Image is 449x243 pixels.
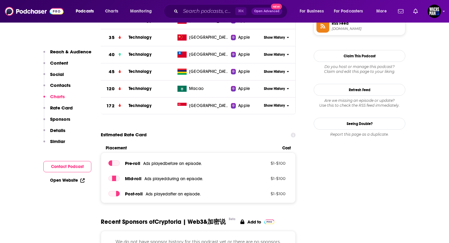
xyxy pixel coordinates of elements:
button: Sponsors [43,116,70,127]
span: RSS Feed [332,21,403,26]
span: Show History [264,103,285,108]
button: Details [43,127,65,139]
a: [GEOGRAPHIC_DATA] [175,103,231,109]
span: New [271,4,282,9]
span: China [189,34,229,41]
span: Post -roll [125,191,143,197]
a: Seeing Double? [314,118,405,130]
img: Podchaser - Follow, Share and Rate Podcasts [5,5,64,17]
button: Show History [262,103,291,108]
a: Technology [129,18,151,23]
span: Apple [238,103,250,109]
p: Sponsors [50,116,70,122]
h3: 45 [109,68,114,75]
img: User Profile [428,5,441,18]
span: For Business [300,7,324,16]
span: Placement [106,145,277,151]
span: Estimated Rate Card [101,129,147,141]
p: Contacts [50,82,71,88]
h3: 172 [106,102,114,109]
span: Show History [264,52,285,57]
a: Apple [231,34,262,41]
span: Apple [238,34,250,41]
button: Rate Card [43,105,73,116]
button: Show History [262,52,291,57]
a: Technology [129,35,151,40]
a: Charts [101,6,122,16]
a: Apple [231,52,262,58]
span: Ads played before an episode . [143,161,202,166]
a: Open Website [50,178,85,183]
a: Technology [129,69,151,74]
span: Monitoring [130,7,152,16]
span: Cost [282,145,291,151]
h3: 120 [106,85,114,92]
div: Beta [229,217,235,221]
span: More [376,7,387,16]
a: Technology [129,103,151,108]
button: open menu [372,6,394,16]
p: Add to [247,219,261,225]
a: 45 [101,63,129,80]
span: Mid -roll [125,176,141,181]
span: Technology [129,86,151,91]
span: ximalaya.com [332,27,403,31]
div: Claim and edit this page to your liking. [314,64,405,74]
span: Show History [264,35,285,40]
a: 35 [101,29,129,46]
button: open menu [126,6,160,16]
button: open menu [330,6,372,16]
button: Content [43,60,68,71]
a: 172 [101,98,129,114]
span: Open Advanced [254,10,279,13]
p: $ 1 - $ 100 [246,161,286,166]
span: Pre -roll [125,160,140,166]
div: Report this page as a duplicate. [314,132,405,137]
span: Singapore [189,103,229,109]
img: Pro Logo [264,220,274,224]
h3: 40 [109,51,114,58]
a: [GEOGRAPHIC_DATA] [175,34,231,41]
p: $ 1 - $ 100 [246,176,286,181]
button: Similar [43,138,65,150]
span: Logged in as WachsmanNY [428,5,441,18]
span: For Podcasters [334,7,363,16]
span: Charts [105,7,118,16]
div: Search podcasts, credits, & more... [170,4,293,18]
span: Ads played after an episode . [146,191,201,197]
button: Social [43,71,64,83]
a: 40 [101,46,129,63]
p: Rate Card [50,105,73,111]
button: Reach & Audience [43,49,91,60]
span: Show History [264,86,285,91]
button: Contact Podcast [43,161,91,172]
span: Ads played during an episode . [144,176,203,181]
button: Claim This Podcast [314,50,405,62]
a: Apple [231,103,262,109]
a: 120 [101,80,129,97]
p: Charts [50,94,65,99]
span: Do you host or manage this podcast? [314,64,405,69]
a: RSS Feed[DOMAIN_NAME] [316,20,403,33]
button: Charts [43,94,65,105]
span: Recent Sponsors of Cryptoria | Web3&加密说 [101,218,226,226]
div: Are we missing an episode or update? Use this to check the RSS feed immediately. [314,98,405,108]
button: open menu [295,6,331,16]
span: Mauritius [189,69,229,75]
h3: 35 [109,34,114,41]
button: Show History [262,69,291,74]
span: Show History [264,69,285,74]
a: Apple [231,86,262,92]
button: open menu [71,6,102,16]
span: Apple [238,86,250,92]
span: Apple [238,52,250,58]
a: Show notifications dropdown [396,6,406,16]
span: Apple [238,69,250,75]
span: Taiwan, Province of China [189,52,229,58]
span: Podcasts [76,7,94,16]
